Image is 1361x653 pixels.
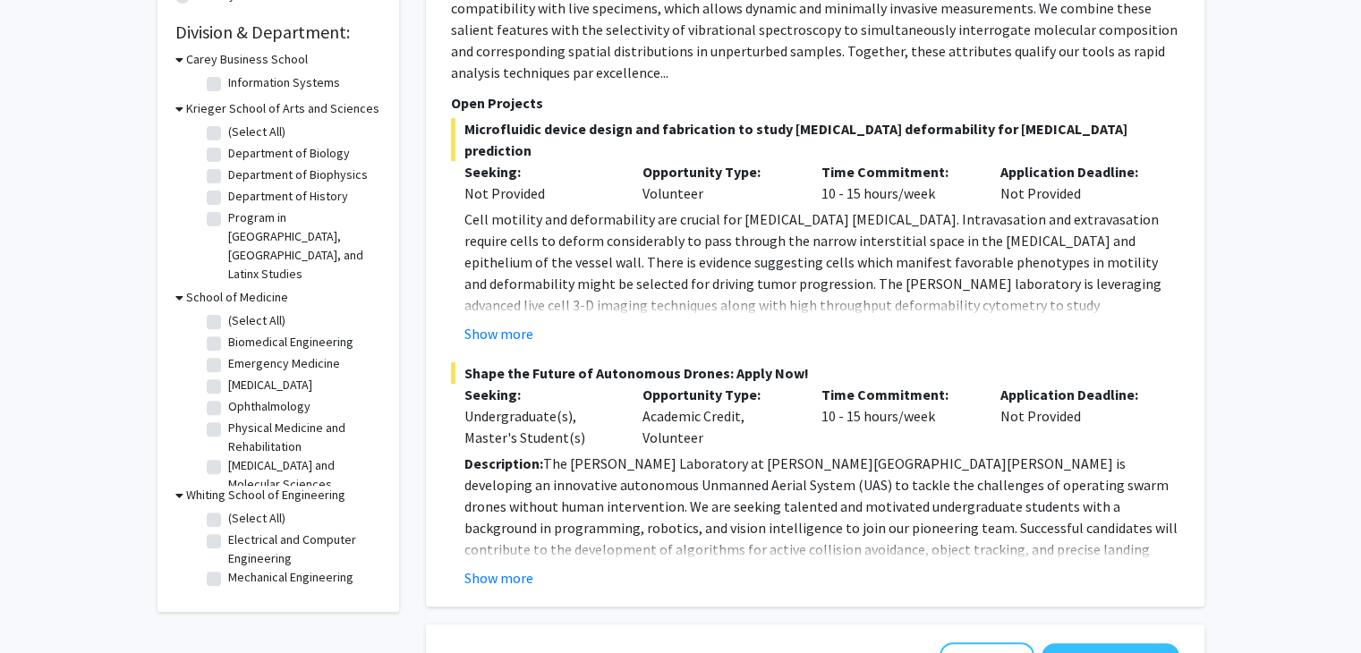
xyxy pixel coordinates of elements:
[464,208,1179,337] p: Cell motility and deformability are crucial for [MEDICAL_DATA] [MEDICAL_DATA]. Intravasation and ...
[821,161,974,182] p: Time Commitment:
[464,454,543,472] strong: Description:
[1000,161,1153,182] p: Application Deadline:
[629,384,808,448] div: Academic Credit, Volunteer
[987,384,1166,448] div: Not Provided
[464,384,617,405] p: Seeking:
[629,161,808,204] div: Volunteer
[228,568,353,587] label: Mechanical Engineering
[808,161,987,204] div: 10 - 15 hours/week
[186,50,308,69] h3: Carey Business School
[228,419,377,456] label: Physical Medicine and Rehabilitation
[451,92,1179,114] p: Open Projects
[464,323,533,344] button: Show more
[228,509,285,528] label: (Select All)
[228,456,377,494] label: [MEDICAL_DATA] and Molecular Sciences
[186,288,288,307] h3: School of Medicine
[228,397,310,416] label: Ophthalmology
[228,530,377,568] label: Electrical and Computer Engineering
[13,572,76,640] iframe: Chat
[228,376,312,394] label: [MEDICAL_DATA]
[451,118,1179,161] span: Microfluidic device design and fabrication to study [MEDICAL_DATA] deformability for [MEDICAL_DAT...
[642,161,795,182] p: Opportunity Type:
[186,486,345,505] h3: Whiting School of Engineering
[228,208,377,284] label: Program in [GEOGRAPHIC_DATA], [GEOGRAPHIC_DATA], and Latinx Studies
[821,384,974,405] p: Time Commitment:
[228,187,348,206] label: Department of History
[464,453,1179,581] p: The [PERSON_NAME] Laboratory at [PERSON_NAME][GEOGRAPHIC_DATA][PERSON_NAME] is developing an inno...
[228,333,353,352] label: Biomedical Engineering
[987,161,1166,204] div: Not Provided
[228,123,285,141] label: (Select All)
[186,99,379,118] h3: Krieger School of Arts and Sciences
[642,384,795,405] p: Opportunity Type:
[175,21,381,43] h2: Division & Department:
[451,362,1179,384] span: Shape the Future of Autonomous Drones: Apply Now!
[464,182,617,204] div: Not Provided
[228,311,285,330] label: (Select All)
[464,567,533,589] button: Show more
[808,384,987,448] div: 10 - 15 hours/week
[228,73,340,92] label: Information Systems
[464,161,617,182] p: Seeking:
[1000,384,1153,405] p: Application Deadline:
[228,144,350,163] label: Department of Biology
[228,165,368,184] label: Department of Biophysics
[464,405,617,448] div: Undergraduate(s), Master's Student(s)
[228,354,340,373] label: Emergency Medicine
